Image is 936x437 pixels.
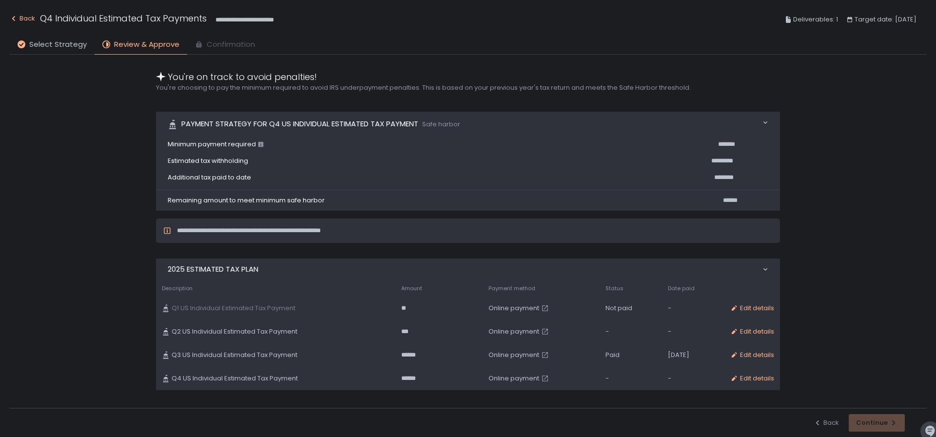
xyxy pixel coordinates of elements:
[668,374,719,383] div: -
[488,374,539,383] span: Online payment
[668,285,695,292] span: Date paid
[172,351,297,359] span: Q3 US Individual Estimated Tax Payment
[168,173,251,182] span: Additional tax paid to date
[730,327,774,336] button: Edit details
[168,140,264,149] span: Minimum payment required
[168,264,258,275] span: 2025 estimated tax plan
[401,285,422,292] span: Amount
[40,12,207,25] h1: Q4 Individual Estimated Tax Payments
[172,327,297,336] span: Q2 US Individual Estimated Tax Payment
[793,14,838,25] span: Deliverables: 1
[10,12,35,28] button: Back
[207,39,255,50] span: Confirmation
[10,13,35,24] div: Back
[605,374,656,383] div: -
[668,351,719,359] div: [DATE]
[605,351,656,359] div: Paid
[29,39,87,50] span: Select Strategy
[168,70,317,83] span: You're on track to avoid penalties!
[168,157,248,165] span: Estimated tax withholding
[668,327,719,336] div: -
[488,304,539,313] span: Online payment
[422,120,460,129] span: Safe harbor
[668,304,719,313] div: -
[162,285,193,292] span: Description
[730,304,774,313] button: Edit details
[605,327,656,336] div: -
[172,304,295,313] span: Q1 US Individual Estimated Tax Payment
[156,83,780,92] h2: You're choosing to pay the minimum required to avoid IRS underpayment penalties. This is based on...
[172,374,298,383] span: Q4 US Individual Estimated Tax Payment
[730,351,774,359] button: Edit details
[168,196,325,205] span: Remaining amount to meet minimum safe harbor
[605,285,624,292] span: Status
[488,285,535,292] span: Payment method
[114,39,179,50] span: Review & Approve
[488,327,539,336] span: Online payment
[814,418,839,427] button: Back
[730,374,774,383] button: Edit details
[181,119,418,130] span: Payment strategy for Q4 US Individual Estimated Tax Payment
[605,304,656,313] div: Not paid
[488,351,539,359] span: Online payment
[855,14,916,25] span: Target date: [DATE]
